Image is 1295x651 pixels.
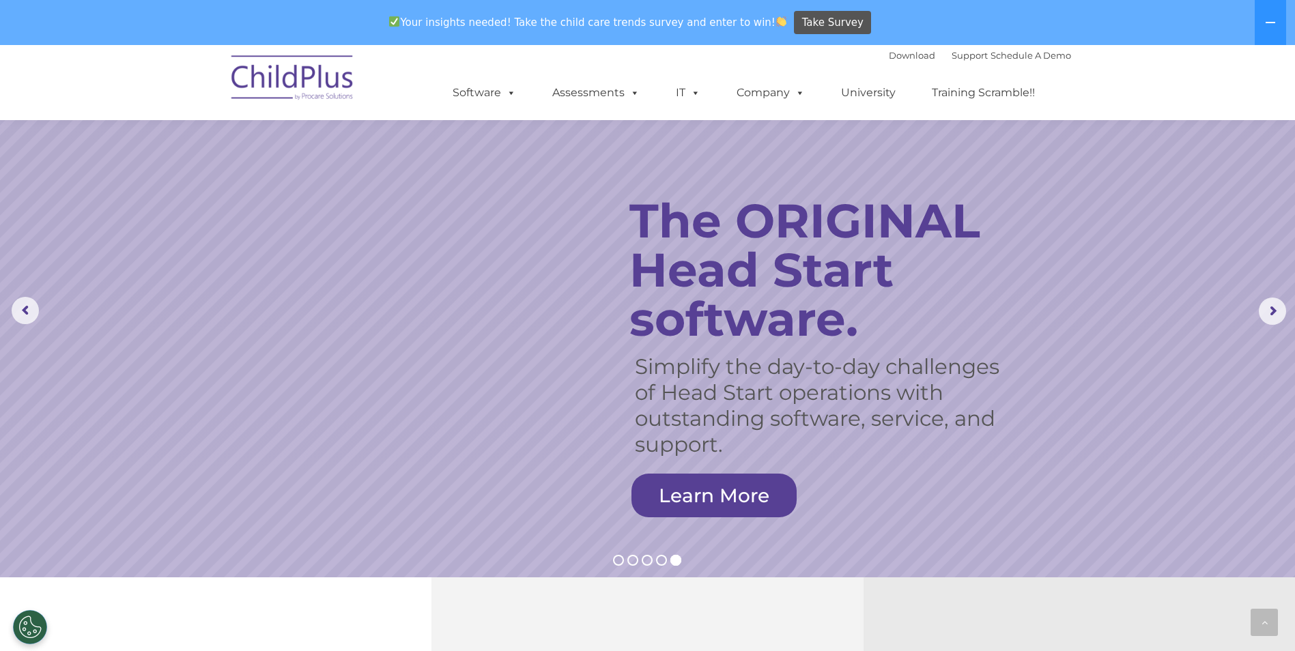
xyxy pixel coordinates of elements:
rs-layer: The ORIGINAL Head Start software. [629,196,1034,343]
span: Your insights needed! Take the child care trends survey and enter to win! [384,9,793,35]
img: 👏 [776,16,786,27]
img: ChildPlus by Procare Solutions [225,46,361,114]
a: Software [439,79,530,106]
a: Support [952,50,988,61]
a: Take Survey [794,11,871,35]
a: Learn More [631,474,797,517]
a: Training Scramble!! [918,79,1049,106]
img: ✅ [389,16,399,27]
button: Cookies Settings [13,610,47,644]
a: Schedule A Demo [991,50,1071,61]
font: | [889,50,1071,61]
a: Download [889,50,935,61]
a: IT [662,79,714,106]
rs-layer: Simplify the day-to-day challenges of Head Start operations with outstanding software, service, a... [635,353,1014,457]
a: University [827,79,909,106]
a: Company [723,79,819,106]
iframe: Chat Widget [1227,585,1295,651]
a: Assessments [539,79,653,106]
span: Take Survey [802,11,864,35]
